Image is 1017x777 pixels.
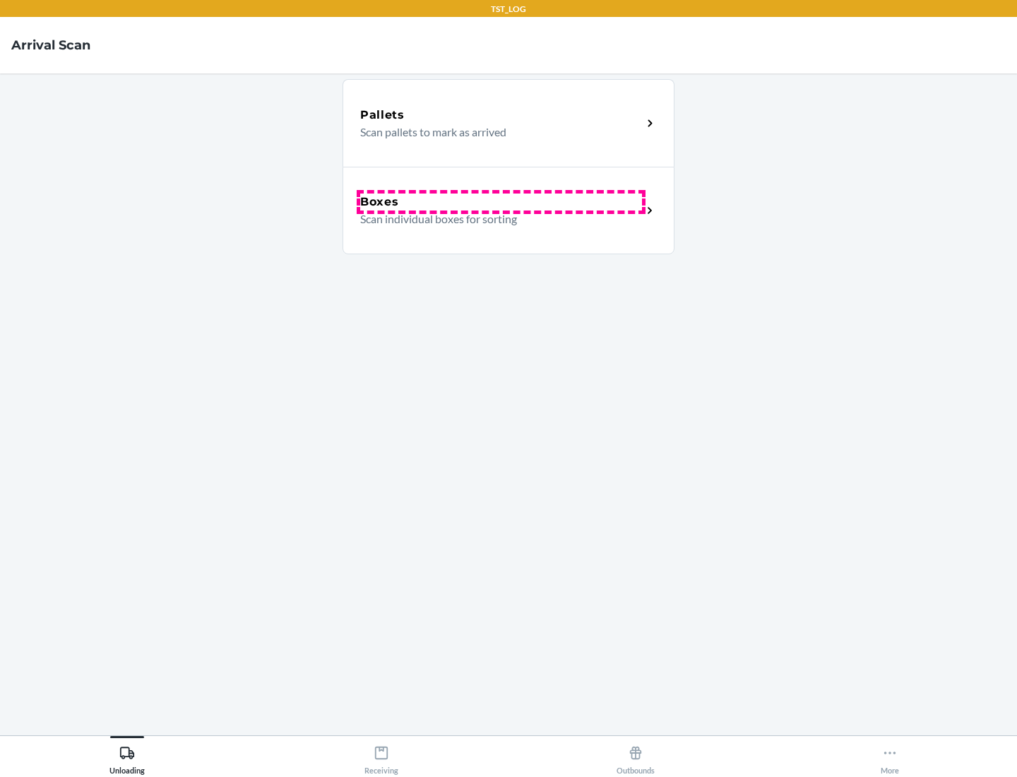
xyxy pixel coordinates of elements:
[254,736,509,775] button: Receiving
[509,736,763,775] button: Outbounds
[881,740,899,775] div: More
[491,3,526,16] p: TST_LOG
[364,740,398,775] div: Receiving
[11,36,90,54] h4: Arrival Scan
[360,194,399,210] h5: Boxes
[343,167,674,254] a: BoxesScan individual boxes for sorting
[360,107,405,124] h5: Pallets
[343,79,674,167] a: PalletsScan pallets to mark as arrived
[360,210,631,227] p: Scan individual boxes for sorting
[617,740,655,775] div: Outbounds
[109,740,145,775] div: Unloading
[360,124,631,141] p: Scan pallets to mark as arrived
[763,736,1017,775] button: More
